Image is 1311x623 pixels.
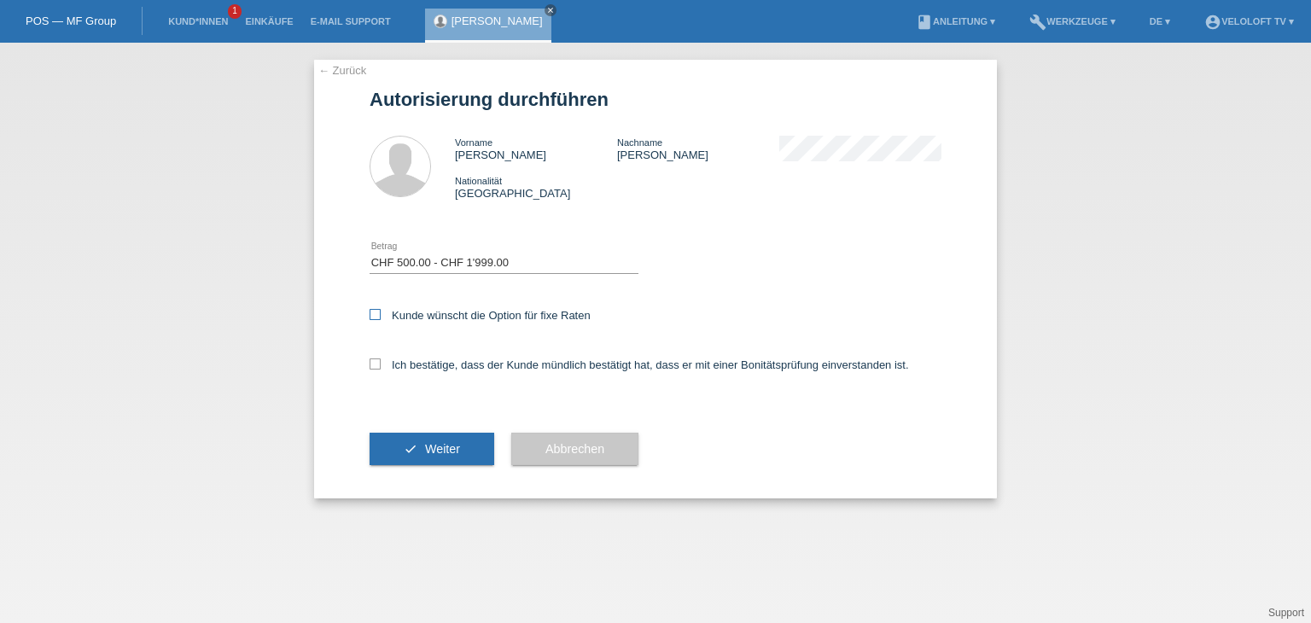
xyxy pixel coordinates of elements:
div: [PERSON_NAME] [617,136,779,161]
i: account_circle [1204,14,1221,31]
h1: Autorisierung durchführen [370,89,941,110]
a: Support [1268,607,1304,619]
span: 1 [228,4,242,19]
a: E-Mail Support [302,16,399,26]
div: [PERSON_NAME] [455,136,617,161]
a: close [545,4,556,16]
span: Nationalität [455,176,502,186]
a: [PERSON_NAME] [452,15,543,27]
span: Nachname [617,137,662,148]
i: check [404,442,417,456]
button: Abbrechen [511,433,638,465]
a: POS — MF Group [26,15,116,27]
label: Ich bestätige, dass der Kunde mündlich bestätigt hat, dass er mit einer Bonitätsprüfung einversta... [370,358,909,371]
span: Abbrechen [545,442,604,456]
div: [GEOGRAPHIC_DATA] [455,174,617,200]
i: close [546,6,555,15]
span: Vorname [455,137,492,148]
i: book [916,14,933,31]
i: build [1029,14,1046,31]
span: Weiter [425,442,460,456]
a: Kund*innen [160,16,236,26]
button: check Weiter [370,433,494,465]
a: Einkäufe [236,16,301,26]
a: account_circleVeloLoft TV ▾ [1196,16,1302,26]
a: bookAnleitung ▾ [907,16,1004,26]
a: ← Zurück [318,64,366,77]
label: Kunde wünscht die Option für fixe Raten [370,309,591,322]
a: buildWerkzeuge ▾ [1021,16,1124,26]
a: DE ▾ [1141,16,1179,26]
